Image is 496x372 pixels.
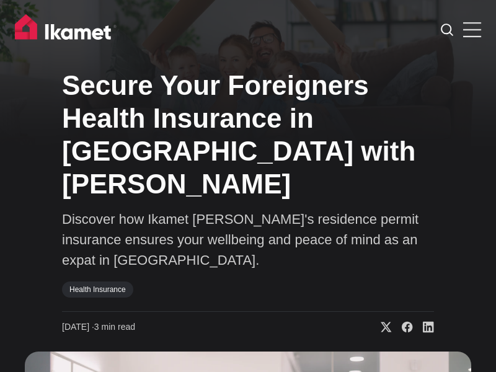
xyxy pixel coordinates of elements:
time: 3 min read [62,321,135,334]
a: Share on X [371,321,392,334]
a: Share on Linkedin [413,321,434,334]
img: Ikamet home [15,14,117,45]
a: Health Insurance [62,281,133,298]
h1: Secure Your Foreigners Health Insurance in [GEOGRAPHIC_DATA] with [PERSON_NAME] [62,69,434,200]
span: [DATE] ∙ [62,322,94,332]
p: Discover how Ikamet [PERSON_NAME]'s residence permit insurance ensures your wellbeing and peace o... [62,209,434,270]
a: Share on Facebook [392,321,413,334]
